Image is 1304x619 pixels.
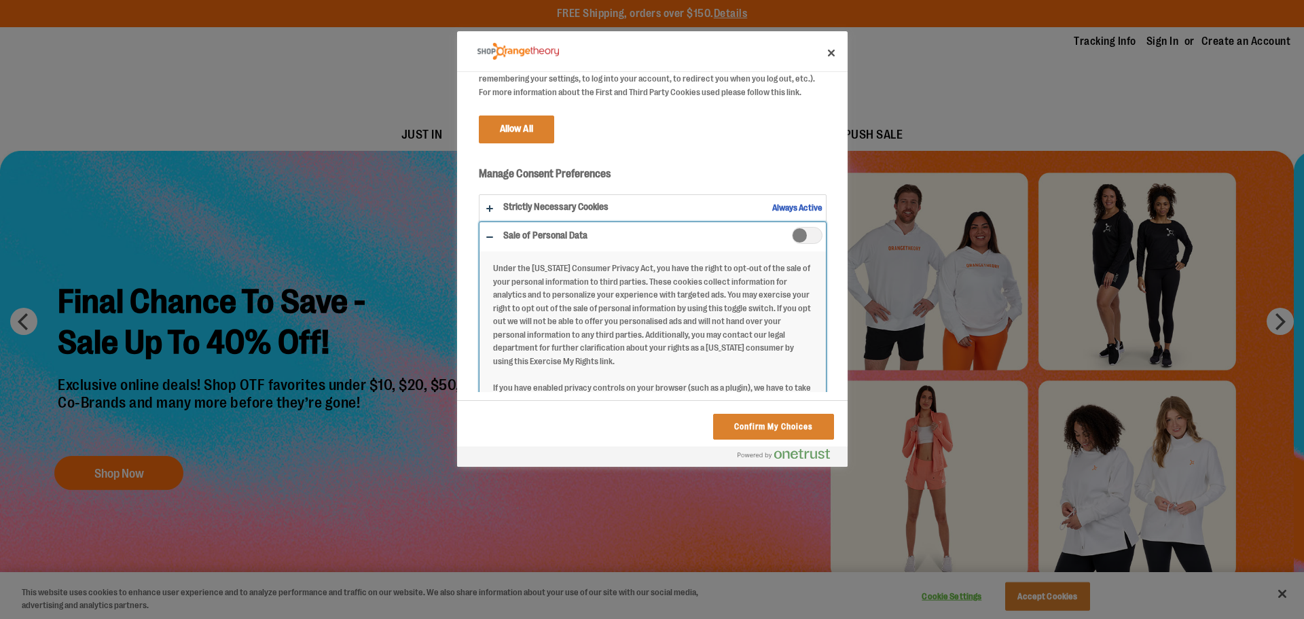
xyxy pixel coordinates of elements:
button: Close [816,38,846,68]
span: Sale of Personal Data [792,227,822,244]
p: Under the [US_STATE] Consumer Privacy Act, you have the right to opt-out of the sale of your pers... [479,262,826,434]
div: Preference center [457,31,848,467]
div: Do Not Sell My Personal Information [457,31,848,467]
img: Company Logo [477,43,559,60]
a: Powered by OneTrust Opens in a new Tab [738,448,841,465]
div: Company Logo [477,38,559,65]
h3: Manage Consent Preferences [479,167,827,188]
img: Powered by OneTrust Opens in a new Tab [738,448,830,459]
button: Allow All [479,116,554,143]
button: Confirm My Choices [713,414,833,440]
